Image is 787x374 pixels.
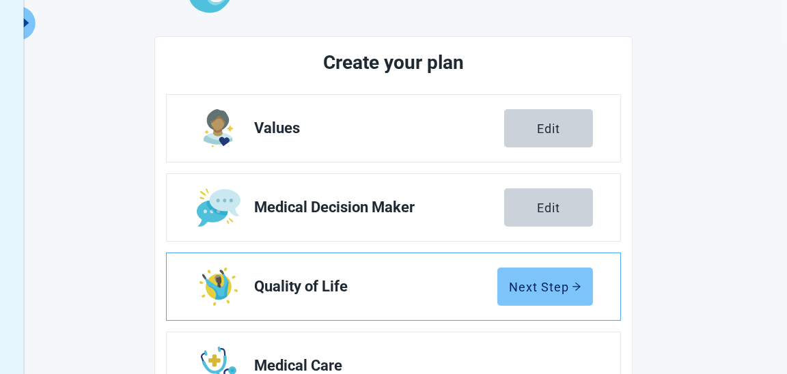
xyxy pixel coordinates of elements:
[254,278,497,295] span: Quality of Life
[167,95,620,162] a: Edit Values section
[509,280,581,293] div: Next Step
[20,16,33,29] span: caret-right
[167,174,620,241] a: Edit Medical Decision Maker section
[504,188,593,227] button: Edit
[254,120,504,136] span: Values
[497,268,593,306] button: Next Steparrow-right
[537,121,560,135] div: Edit
[254,199,504,216] span: Medical Decision Maker
[167,253,620,320] a: Edit Quality of Life section
[217,48,570,78] h2: Create your plan
[537,201,560,214] div: Edit
[572,282,581,291] span: arrow-right
[18,6,36,40] button: Expand menu
[254,358,582,374] span: Medical Care
[504,109,593,147] button: Edit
